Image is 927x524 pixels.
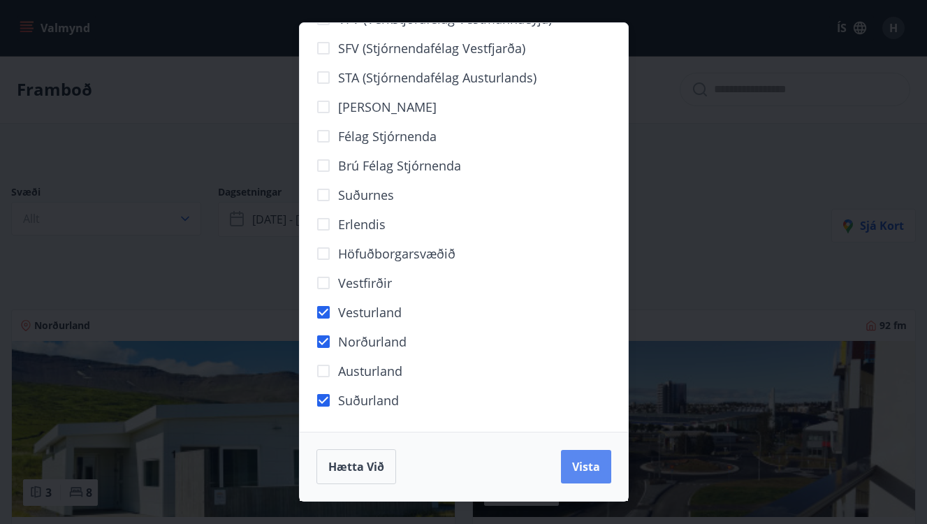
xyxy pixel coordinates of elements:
[338,333,407,351] span: Norðurland
[338,245,455,263] span: Höfuðborgarsvæðið
[338,98,437,116] span: [PERSON_NAME]
[338,391,399,409] span: Suðurland
[572,459,600,474] span: Vista
[338,157,461,175] span: Brú félag stjórnenda
[338,215,386,233] span: Erlendis
[338,303,402,321] span: Vesturland
[338,274,392,292] span: Vestfirðir
[338,186,394,204] span: Suðurnes
[316,449,396,484] button: Hætta við
[338,39,525,57] span: SFV (Stjórnendafélag Vestfjarða)
[561,450,611,483] button: Vista
[338,68,537,87] span: STA (Stjórnendafélag Austurlands)
[328,459,384,474] span: Hætta við
[338,127,437,145] span: Félag stjórnenda
[338,362,402,380] span: Austurland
